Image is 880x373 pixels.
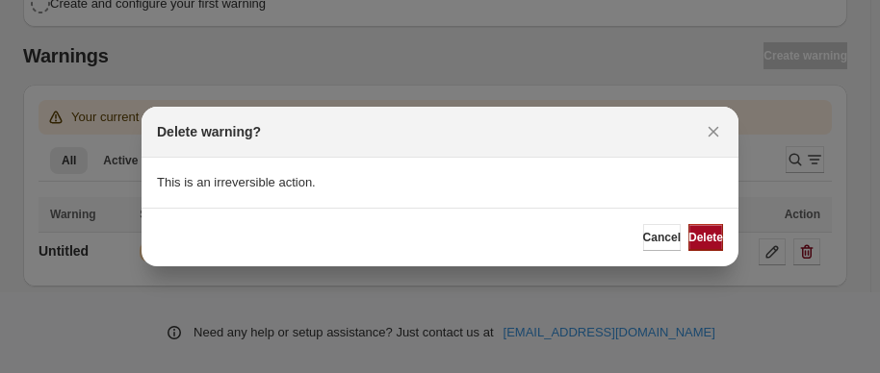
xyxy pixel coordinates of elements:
[700,118,727,145] button: Close
[157,173,723,192] p: This is an irreversible action.
[688,230,723,245] span: Delete
[643,224,681,251] button: Cancel
[688,224,723,251] button: Delete
[643,230,681,245] span: Cancel
[157,122,261,141] h2: Delete warning?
